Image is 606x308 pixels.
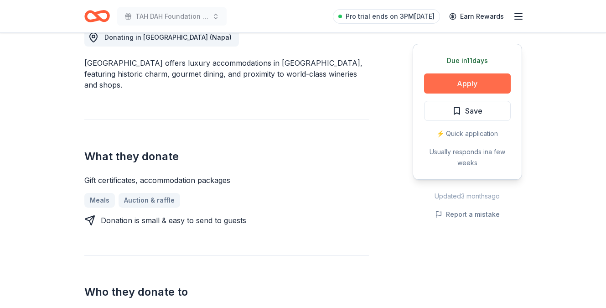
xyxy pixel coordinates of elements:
[435,209,500,220] button: Report a mistake
[84,5,110,27] a: Home
[424,128,511,139] div: ⚡️ Quick application
[424,101,511,121] button: Save
[424,146,511,168] div: Usually responds in a few weeks
[104,33,232,41] span: Donating in [GEOGRAPHIC_DATA] (Napa)
[424,55,511,66] div: Due in 11 days
[135,11,208,22] span: TAH DAH Foundation Swing Fore the Arts!
[346,11,435,22] span: Pro trial ends on 3PM[DATE]
[84,285,369,299] h2: Who they donate to
[119,193,180,208] a: Auction & raffle
[84,193,115,208] a: Meals
[84,149,369,164] h2: What they donate
[424,73,511,94] button: Apply
[465,105,482,117] span: Save
[117,7,227,26] button: TAH DAH Foundation Swing Fore the Arts!
[444,8,509,25] a: Earn Rewards
[101,215,246,226] div: Donation is small & easy to send to guests
[84,175,369,186] div: Gift certificates, accommodation packages
[333,9,440,24] a: Pro trial ends on 3PM[DATE]
[84,57,369,90] div: [GEOGRAPHIC_DATA] offers luxury accommodations in [GEOGRAPHIC_DATA], featuring historic charm, go...
[413,191,522,202] div: Updated 3 months ago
